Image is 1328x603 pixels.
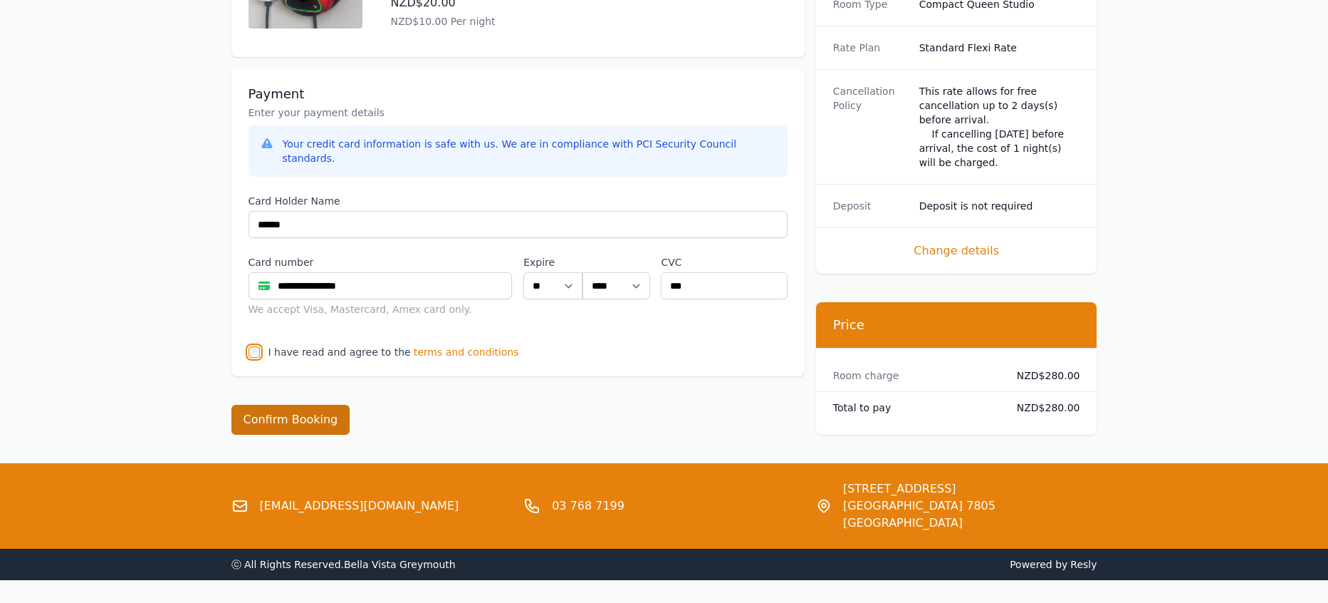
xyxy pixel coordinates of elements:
[249,105,788,120] p: Enter your payment details
[582,255,649,269] label: .
[1005,368,1080,383] dd: NZD$280.00
[843,498,1097,532] span: [GEOGRAPHIC_DATA] 7805 [GEOGRAPHIC_DATA]
[919,41,1080,55] dd: Standard Flexi Rate
[268,346,411,358] label: I have read and agree to the
[391,14,697,29] p: NZD$10.00 Per night
[552,498,624,515] a: 03 768 7199
[833,242,1080,259] span: Change details
[231,405,350,435] button: Confirm Booking
[231,559,456,570] span: ⓒ All Rights Reserved. Bella Vista Greymouth
[414,345,519,359] span: terms and conditions
[249,194,788,208] label: Card Holder Name
[833,41,908,55] dt: Rate Plan
[249,302,513,316] div: We accept Visa, Mastercard, Amex card only.
[661,255,787,269] label: CVC
[833,401,994,415] dt: Total to pay
[523,255,582,269] label: Expire
[919,84,1080,170] div: This rate allows for free cancellation up to 2 days(s) before arrival. If cancelling [DATE] befor...
[843,480,1097,498] span: [STREET_ADDRESS]
[249,255,513,269] label: Card number
[670,557,1097,572] span: Powered by
[919,199,1080,213] dd: Deposit is not required
[249,86,788,103] h3: Payment
[833,316,1080,334] h3: Price
[283,137,776,165] div: Your credit card information is safe with us. We are in compliance with PCI Security Council stan...
[1005,401,1080,415] dd: NZD$280.00
[833,84,908,170] dt: Cancellation Policy
[833,199,908,213] dt: Deposit
[260,498,459,515] a: [EMAIL_ADDRESS][DOMAIN_NAME]
[1070,559,1097,570] a: Resly
[833,368,994,383] dt: Room charge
